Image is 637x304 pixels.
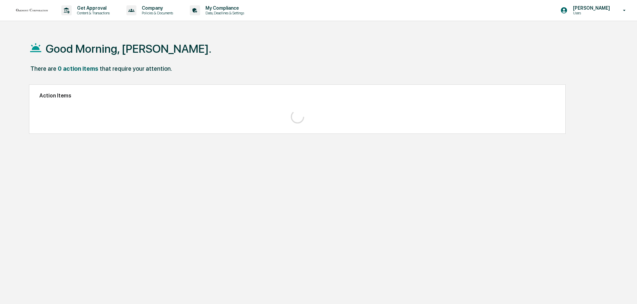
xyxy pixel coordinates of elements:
[72,11,113,15] p: Content & Transactions
[100,65,172,72] div: that require your attention.
[136,5,176,11] p: Company
[72,5,113,11] p: Get Approval
[46,42,211,55] h1: Good Morning, [PERSON_NAME].
[136,11,176,15] p: Policies & Documents
[200,5,247,11] p: My Compliance
[200,11,247,15] p: Data, Deadlines & Settings
[30,65,56,72] div: There are
[58,65,98,72] div: 0 action items
[568,5,613,11] p: [PERSON_NAME]
[568,11,613,15] p: Users
[16,8,48,13] img: logo
[39,92,555,99] h2: Action Items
